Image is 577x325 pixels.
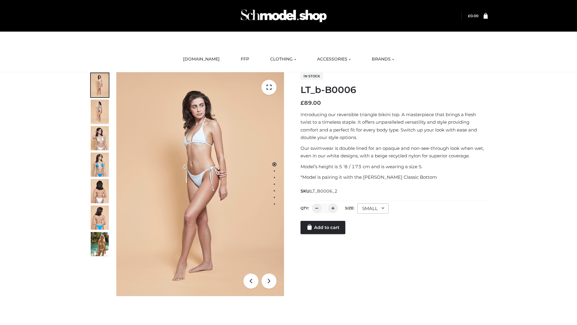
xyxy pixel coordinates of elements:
[91,206,109,230] img: ArielClassicBikiniTop_CloudNine_AzureSky_OW114ECO_8-scaled.jpg
[301,144,488,160] p: Our swimwear is double lined for an opaque and non-see-through look when wet, even in our white d...
[301,85,488,95] h1: LT_b-B0006
[357,203,389,214] div: SMALL
[91,100,109,124] img: ArielClassicBikiniTop_CloudNine_AzureSky_OW114ECO_2-scaled.jpg
[239,4,329,28] img: Schmodel Admin 964
[345,206,354,210] label: Size:
[236,53,254,66] a: FFP
[301,111,488,141] p: Introducing our reversible triangle bikini top. A masterpiece that brings a fresh twist to a time...
[468,14,478,18] bdi: 0.00
[313,53,355,66] a: ACCESSORIES
[91,73,109,97] img: ArielClassicBikiniTop_CloudNine_AzureSky_OW114ECO_1-scaled.jpg
[301,221,345,234] a: Add to cart
[179,53,224,66] a: [DOMAIN_NAME]
[91,179,109,203] img: ArielClassicBikiniTop_CloudNine_AzureSky_OW114ECO_7-scaled.jpg
[91,232,109,256] img: Arieltop_CloudNine_AzureSky2.jpg
[116,72,284,296] img: LT_b-B0006
[310,188,337,194] span: LT_B0006_2
[301,100,304,106] span: £
[301,100,321,106] bdi: 89.00
[301,206,309,210] label: QTY:
[301,73,323,80] span: In stock
[301,187,338,195] span: SKU:
[301,163,488,171] p: Model’s height is 5 ‘8 / 173 cm and is wearing a size S.
[266,53,301,66] a: CLOTHING
[367,53,398,66] a: BRANDS
[468,14,478,18] a: £0.00
[301,173,488,181] p: *Model is pairing it with the [PERSON_NAME] Classic Bottom
[91,153,109,177] img: ArielClassicBikiniTop_CloudNine_AzureSky_OW114ECO_4-scaled.jpg
[468,14,470,18] span: £
[91,126,109,150] img: ArielClassicBikiniTop_CloudNine_AzureSky_OW114ECO_3-scaled.jpg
